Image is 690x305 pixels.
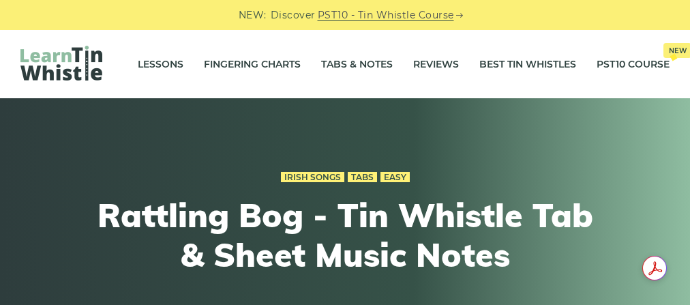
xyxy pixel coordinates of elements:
[348,172,377,183] a: Tabs
[479,47,576,81] a: Best Tin Whistles
[413,47,459,81] a: Reviews
[597,47,670,81] a: PST10 CourseNew
[281,172,344,183] a: Irish Songs
[20,46,102,81] img: LearnTinWhistle.com
[380,172,410,183] a: Easy
[94,196,596,274] h1: Rattling Bog - Tin Whistle Tab & Sheet Music Notes
[321,47,393,81] a: Tabs & Notes
[204,47,301,81] a: Fingering Charts
[138,47,183,81] a: Lessons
